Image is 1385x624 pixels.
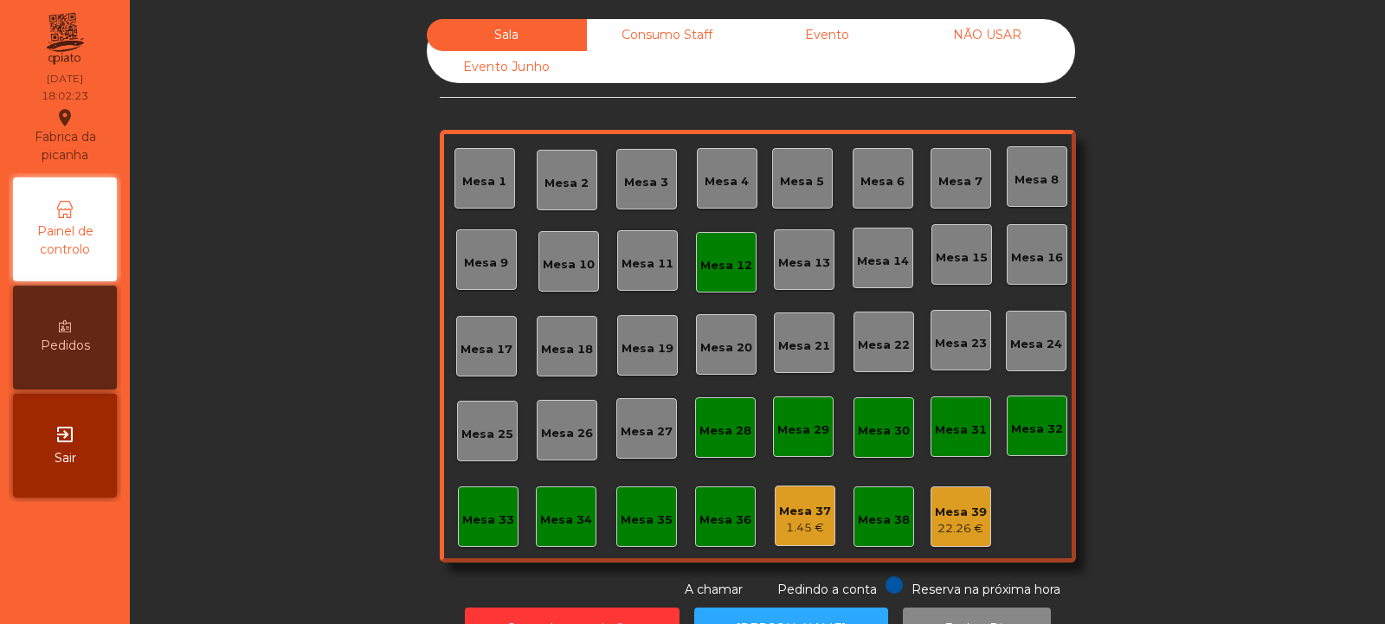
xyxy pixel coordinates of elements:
div: Consumo Staff [587,19,747,51]
span: Sair [55,449,76,467]
div: Mesa 20 [700,339,752,357]
i: exit_to_app [55,424,75,445]
div: Fabrica da picanha [14,107,116,164]
div: 18:02:23 [42,88,88,104]
div: Mesa 39 [935,504,987,521]
div: Mesa 13 [778,254,830,272]
i: location_on [55,107,75,128]
div: Mesa 32 [1011,421,1063,438]
div: Mesa 8 [1015,171,1059,189]
div: Mesa 28 [699,422,751,440]
div: Mesa 34 [540,511,592,529]
div: Mesa 12 [700,257,752,274]
span: Painel de controlo [17,222,113,259]
img: qpiato [43,9,86,69]
div: Mesa 23 [935,335,987,352]
div: Mesa 30 [858,422,910,440]
div: Mesa 27 [621,423,673,441]
div: Mesa 6 [860,173,905,190]
div: Mesa 3 [624,174,668,191]
div: Mesa 11 [622,255,673,273]
div: Mesa 1 [462,173,506,190]
div: 22.26 € [935,520,987,537]
div: Mesa 36 [699,511,751,529]
span: Reserva na próxima hora [912,582,1060,597]
div: Mesa 7 [938,173,982,190]
div: Mesa 5 [780,173,824,190]
div: [DATE] [47,71,83,87]
div: Mesa 24 [1010,336,1062,353]
div: Mesa 2 [544,175,589,192]
div: Mesa 31 [935,421,987,439]
div: Mesa 4 [705,173,749,190]
div: Mesa 26 [541,425,593,442]
div: Mesa 21 [778,338,830,355]
div: Evento Junho [427,51,587,83]
div: Mesa 14 [857,253,909,270]
div: Mesa 37 [779,503,831,520]
span: A chamar [685,582,743,597]
div: Mesa 9 [464,254,508,272]
div: Mesa 15 [936,249,988,267]
div: Mesa 16 [1011,249,1063,267]
div: Sala [427,19,587,51]
div: NÃO USAR [907,19,1067,51]
div: Mesa 10 [543,256,595,273]
div: Mesa 25 [461,426,513,443]
div: 1.45 € [779,519,831,537]
div: Mesa 38 [858,511,910,529]
div: Mesa 22 [858,337,910,354]
span: Pedindo a conta [777,582,877,597]
div: Evento [747,19,907,51]
span: Pedidos [41,337,90,355]
div: Mesa 29 [777,421,829,439]
div: Mesa 19 [622,340,673,357]
div: Mesa 18 [541,341,593,358]
div: Mesa 17 [461,341,512,358]
div: Mesa 35 [621,511,673,529]
div: Mesa 33 [462,511,514,529]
